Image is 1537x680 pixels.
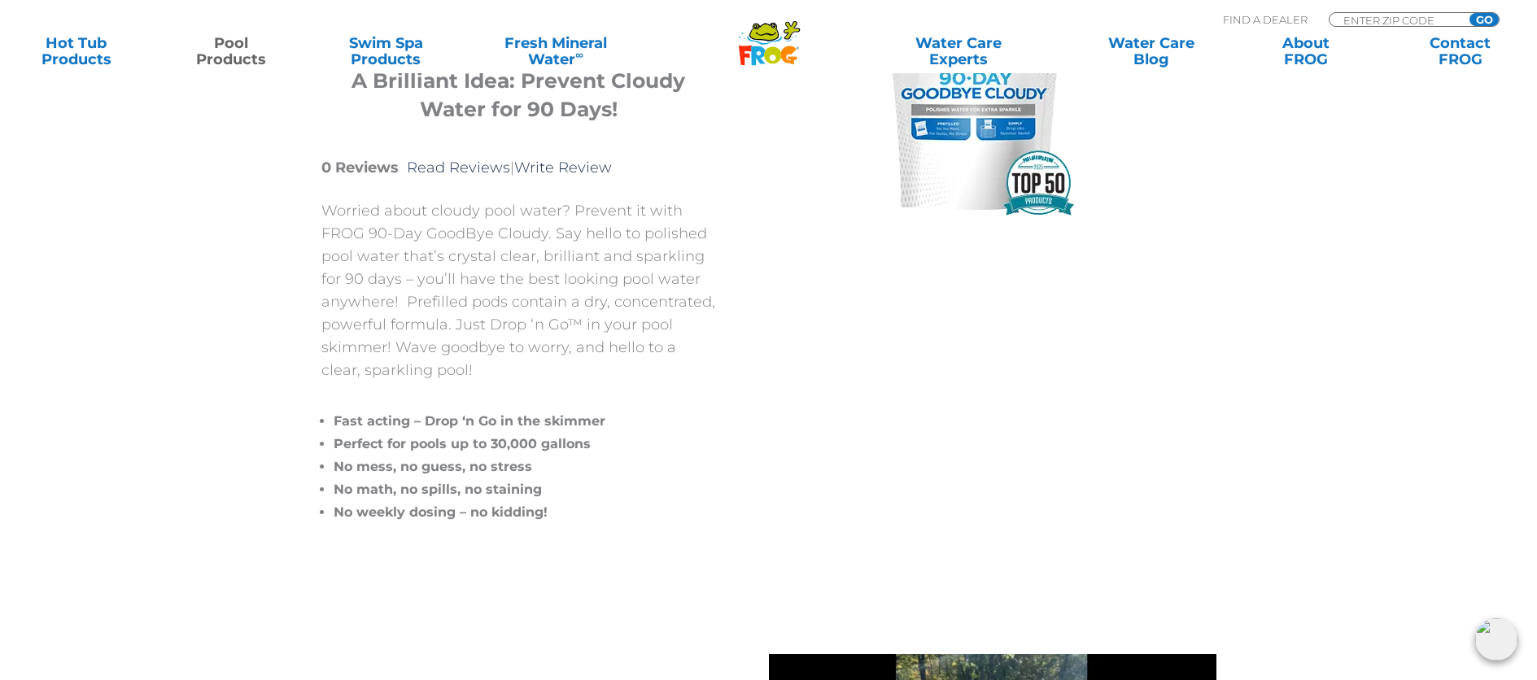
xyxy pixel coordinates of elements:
[1342,13,1452,27] input: Zip Code Form
[407,159,510,177] a: Read Reviews
[1475,618,1517,660] img: openIcon
[321,199,716,381] p: Worried about cloudy pool water? Prevent it with FROG 90-Day GoodBye Cloudy. Say hello to polishe...
[861,35,1056,68] a: Water CareExperts
[334,482,542,497] span: No math, no spills, no staining
[334,433,716,456] li: Perfect for pools up to 30,000 gallons
[171,35,291,68] a: PoolProducts
[334,410,716,433] li: Fast acting – Drop ‘n Go in the skimmer
[1246,35,1366,68] a: AboutFROG
[514,159,612,177] a: Write Review
[1223,12,1308,27] p: Find A Dealer
[1469,13,1499,26] input: GO
[481,35,631,68] a: Fresh MineralWater∞
[334,459,532,474] span: No mess, no guess, no stress
[575,48,583,61] sup: ∞
[321,159,399,177] strong: 0 Reviews
[1400,35,1521,68] a: ContactFROG
[325,35,446,68] a: Swim SpaProducts
[321,156,716,179] p: |
[16,35,137,68] a: Hot TubProducts
[342,67,696,124] h3: A Brilliant Idea: Prevent Cloudy Water for 90 Days!
[1091,35,1212,68] a: Water CareBlog
[334,504,548,520] span: No weekly dosing – no kidding!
